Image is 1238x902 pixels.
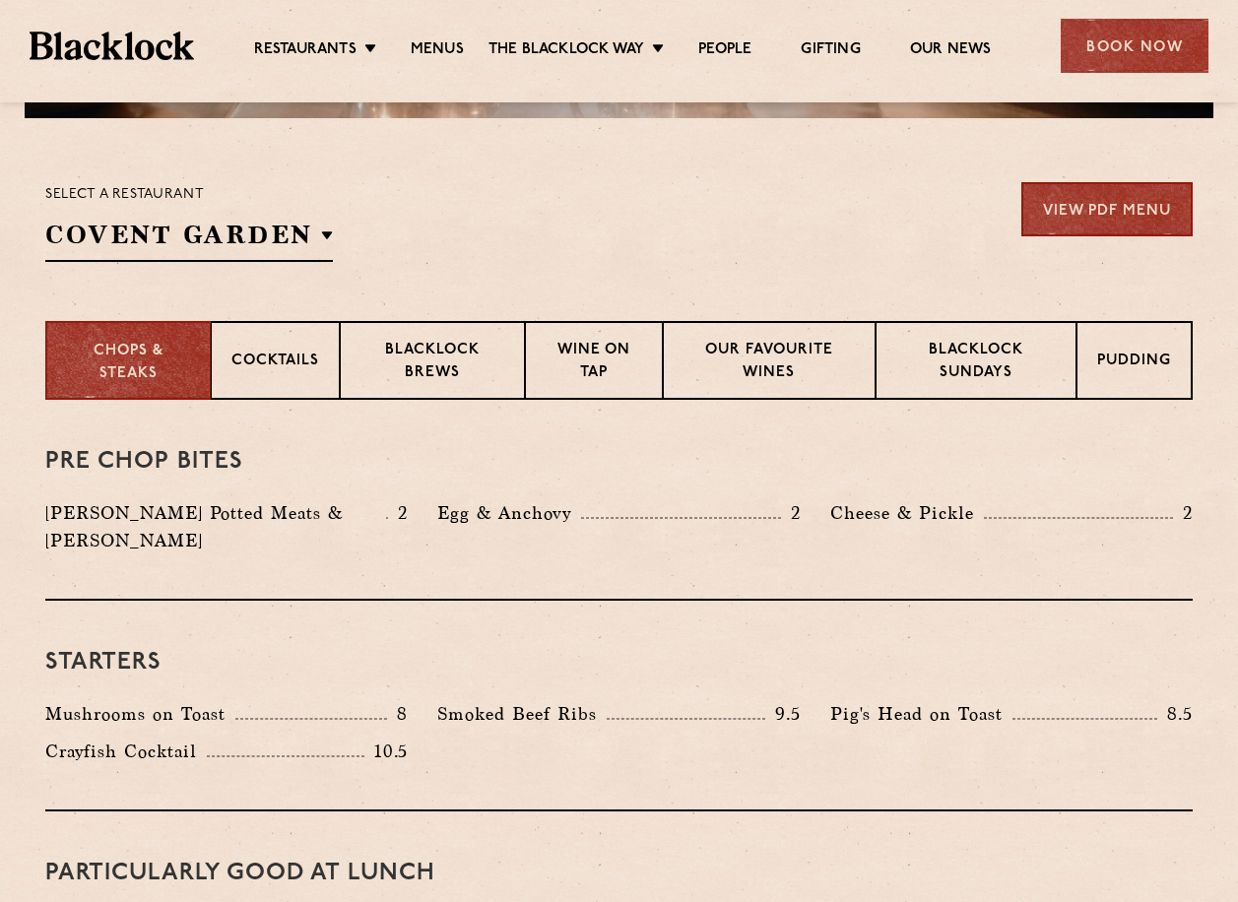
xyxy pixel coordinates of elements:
[546,340,642,386] p: Wine on Tap
[830,499,984,527] p: Cheese & Pickle
[364,739,408,764] p: 10.5
[231,351,319,375] p: Cocktails
[437,700,607,728] p: Smoked Beef Ribs
[360,340,504,386] p: Blacklock Brews
[1097,351,1171,375] p: Pudding
[45,650,1193,676] h3: Starters
[1061,19,1208,73] div: Book Now
[1157,701,1193,727] p: 8.5
[45,182,333,208] p: Select a restaurant
[411,40,464,62] a: Menus
[801,40,860,62] a: Gifting
[67,341,190,385] p: Chops & Steaks
[45,499,386,554] p: [PERSON_NAME] Potted Meats & [PERSON_NAME]
[45,218,333,262] h2: Covent Garden
[45,861,1193,886] h3: PARTICULARLY GOOD AT LUNCH
[45,738,207,765] p: Crayfish Cocktail
[437,499,581,527] p: Egg & Anchovy
[830,700,1012,728] p: Pig's Head on Toast
[1021,182,1193,236] a: View PDF Menu
[896,340,1056,386] p: Blacklock Sundays
[387,701,408,727] p: 8
[684,340,854,386] p: Our favourite wines
[45,449,1193,475] h3: Pre Chop Bites
[30,32,194,59] img: BL_Textured_Logo-footer-cropped.svg
[254,40,357,62] a: Restaurants
[765,701,801,727] p: 9.5
[910,40,992,62] a: Our News
[45,700,235,728] p: Mushrooms on Toast
[1173,500,1193,526] p: 2
[698,40,751,62] a: People
[489,40,644,62] a: The Blacklock Way
[388,500,408,526] p: 2
[781,500,801,526] p: 2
